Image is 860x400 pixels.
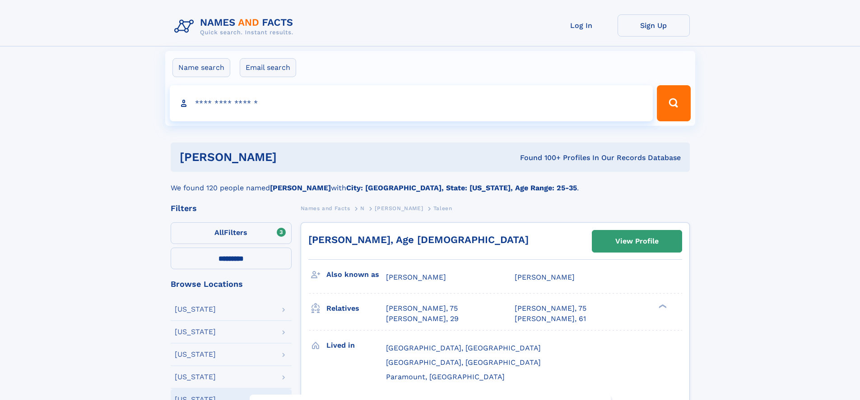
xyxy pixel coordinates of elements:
[657,85,690,121] button: Search Button
[308,234,529,245] a: [PERSON_NAME], Age [DEMOGRAPHIC_DATA]
[515,314,586,324] a: [PERSON_NAME], 61
[386,372,505,381] span: Paramount, [GEOGRAPHIC_DATA]
[398,153,681,163] div: Found 100+ Profiles In Our Records Database
[326,301,386,316] h3: Relatives
[386,344,541,352] span: [GEOGRAPHIC_DATA], [GEOGRAPHIC_DATA]
[618,14,690,37] a: Sign Up
[170,85,653,121] input: search input
[360,205,365,211] span: N
[171,204,292,212] div: Filters
[545,14,618,37] a: Log In
[433,205,452,211] span: Taleen
[515,273,575,281] span: [PERSON_NAME]
[326,338,386,353] h3: Lived in
[180,152,399,163] h1: [PERSON_NAME]
[214,228,224,237] span: All
[592,230,682,252] a: View Profile
[386,314,459,324] a: [PERSON_NAME], 29
[386,358,541,367] span: [GEOGRAPHIC_DATA], [GEOGRAPHIC_DATA]
[171,222,292,244] label: Filters
[240,58,296,77] label: Email search
[515,303,586,313] a: [PERSON_NAME], 75
[175,328,216,336] div: [US_STATE]
[615,231,659,252] div: View Profile
[360,202,365,214] a: N
[175,351,216,358] div: [US_STATE]
[171,172,690,193] div: We found 120 people named with .
[175,373,216,381] div: [US_STATE]
[375,205,423,211] span: [PERSON_NAME]
[171,14,301,39] img: Logo Names and Facts
[326,267,386,282] h3: Also known as
[301,202,350,214] a: Names and Facts
[386,303,458,313] a: [PERSON_NAME], 75
[386,273,446,281] span: [PERSON_NAME]
[270,184,331,192] b: [PERSON_NAME]
[175,306,216,313] div: [US_STATE]
[375,202,423,214] a: [PERSON_NAME]
[656,303,667,309] div: ❯
[172,58,230,77] label: Name search
[171,280,292,288] div: Browse Locations
[346,184,577,192] b: City: [GEOGRAPHIC_DATA], State: [US_STATE], Age Range: 25-35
